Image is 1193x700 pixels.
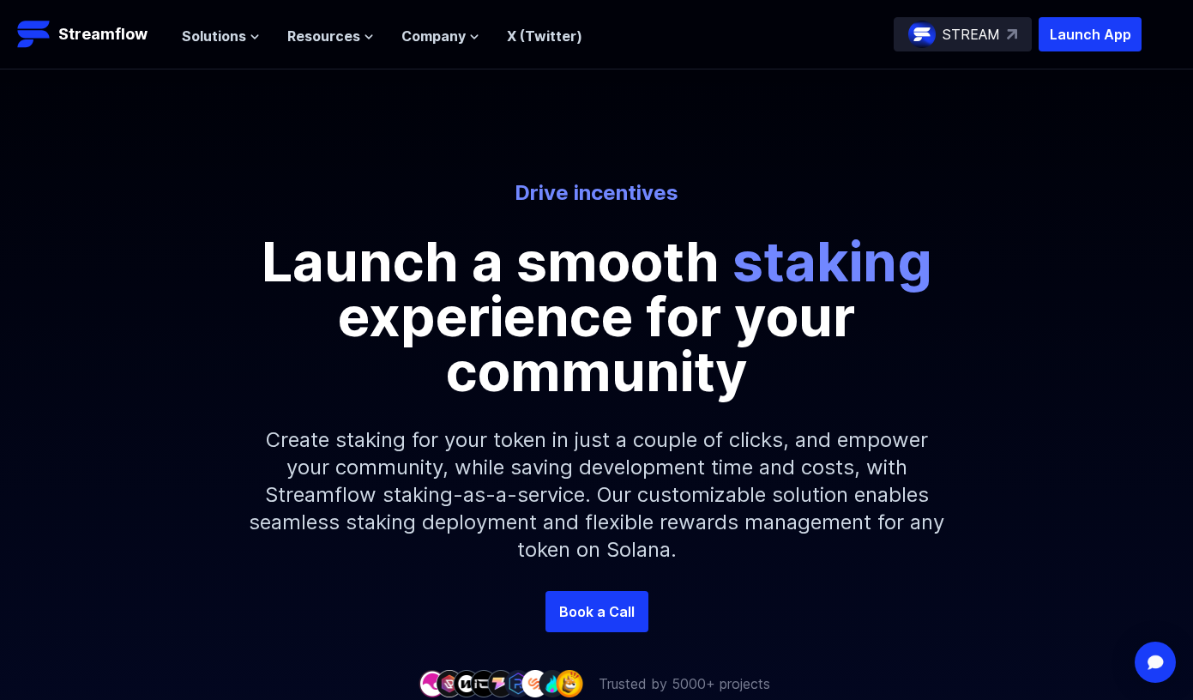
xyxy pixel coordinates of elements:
img: company-1 [419,670,446,697]
p: STREAM [943,24,1000,45]
div: Open Intercom Messenger [1135,642,1176,683]
p: Streamflow [58,22,148,46]
img: company-2 [436,670,463,697]
span: Company [401,26,466,46]
img: company-8 [539,670,566,697]
a: Book a Call [545,591,648,632]
img: Streamflow Logo [17,17,51,51]
p: Launch a smooth experience for your community [211,234,983,399]
button: Solutions [182,26,260,46]
a: X (Twitter) [507,27,582,45]
a: STREAM [894,17,1032,51]
img: company-5 [487,670,515,697]
a: Streamflow [17,17,165,51]
button: Resources [287,26,374,46]
p: Trusted by 5000+ projects [599,673,770,694]
span: Resources [287,26,360,46]
img: company-9 [556,670,583,697]
p: Create staking for your token in just a couple of clicks, and empower your community, while savin... [228,399,966,591]
button: Launch App [1039,17,1142,51]
span: Solutions [182,26,246,46]
button: Company [401,26,479,46]
img: company-7 [521,670,549,697]
img: streamflow-logo-circle.png [908,21,936,48]
span: staking [732,228,932,294]
img: top-right-arrow.svg [1007,29,1017,39]
p: Drive incentives [122,179,1072,207]
img: company-3 [453,670,480,697]
img: company-4 [470,670,497,697]
img: company-6 [504,670,532,697]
